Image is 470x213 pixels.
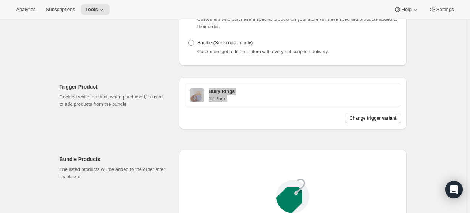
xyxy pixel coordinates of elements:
h2: Trigger Product [60,83,167,90]
span: Analytics [16,7,35,12]
p: The listed products will be added to the order after it's placed [60,166,167,180]
span: Change trigger variant [349,115,396,121]
h4: 12 Pack [209,95,396,102]
button: Tools [81,4,110,15]
button: Subscriptions [41,4,79,15]
img: 3_pack_of_bully_ring_chews.png [190,88,204,102]
button: Help [390,4,423,15]
h3: Bully Rings [209,88,396,95]
span: Settings [436,7,454,12]
h2: Bundle Products [60,156,167,163]
button: Change trigger variant [345,113,401,123]
span: Customers get a different item with every subscription delivery. [197,49,329,54]
div: Open Intercom Messenger [445,181,463,198]
span: Tools [85,7,98,12]
button: Settings [425,4,458,15]
button: Analytics [12,4,40,15]
p: Decided which product, when purchased, is used to add products from the bundle [60,93,167,108]
span: Help [401,7,411,12]
span: Shuffle (Subscription only) [197,40,253,45]
span: Subscriptions [46,7,75,12]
